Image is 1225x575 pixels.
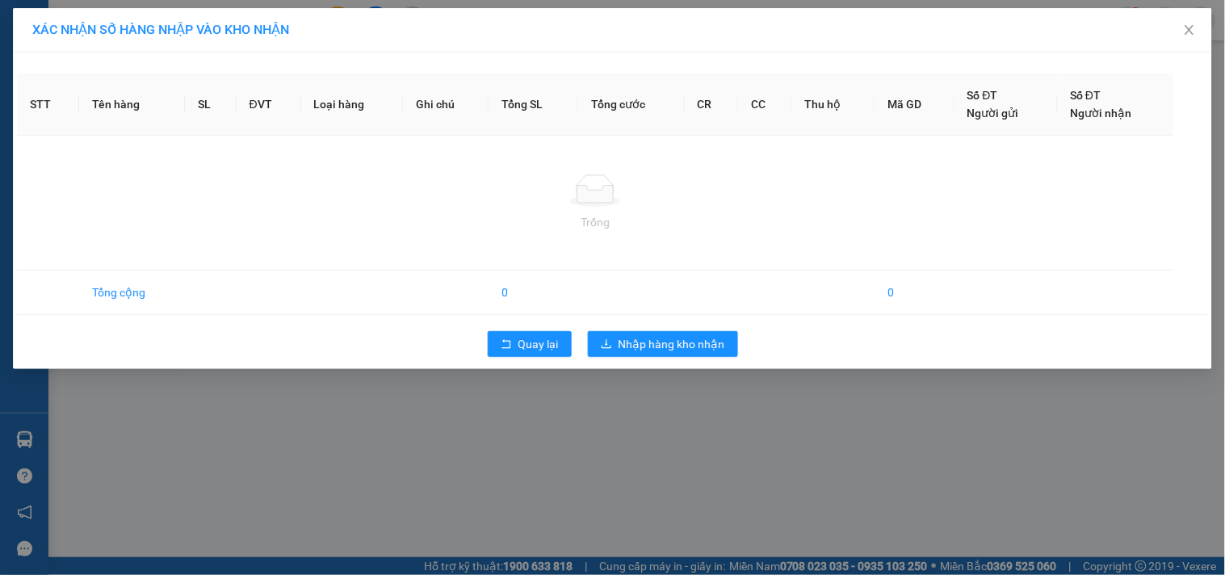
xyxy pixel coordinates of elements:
[32,22,289,37] span: XÁC NHẬN SỐ HÀNG NHẬP VÀO KHO NHẬN
[17,73,79,136] th: STT
[79,271,184,315] td: Tổng cộng
[301,73,403,136] th: Loại hàng
[967,89,998,102] span: Số ĐT
[875,271,954,315] td: 0
[1167,8,1212,53] button: Close
[685,73,739,136] th: CR
[501,338,512,351] span: rollback
[1071,89,1101,102] span: Số ĐT
[578,73,685,136] th: Tổng cước
[403,73,489,136] th: Ghi chú
[237,73,301,136] th: ĐVT
[792,73,875,136] th: Thu hộ
[1071,107,1132,120] span: Người nhận
[738,73,792,136] th: CC
[588,331,738,357] button: downloadNhập hàng kho nhận
[518,335,559,353] span: Quay lại
[79,73,184,136] th: Tên hàng
[967,107,1019,120] span: Người gửi
[1183,23,1196,36] span: close
[488,331,572,357] button: rollbackQuay lại
[30,213,1160,231] div: Trống
[601,338,612,351] span: download
[875,73,954,136] th: Mã GD
[185,73,237,136] th: SL
[489,271,577,315] td: 0
[619,335,725,353] span: Nhập hàng kho nhận
[489,73,577,136] th: Tổng SL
